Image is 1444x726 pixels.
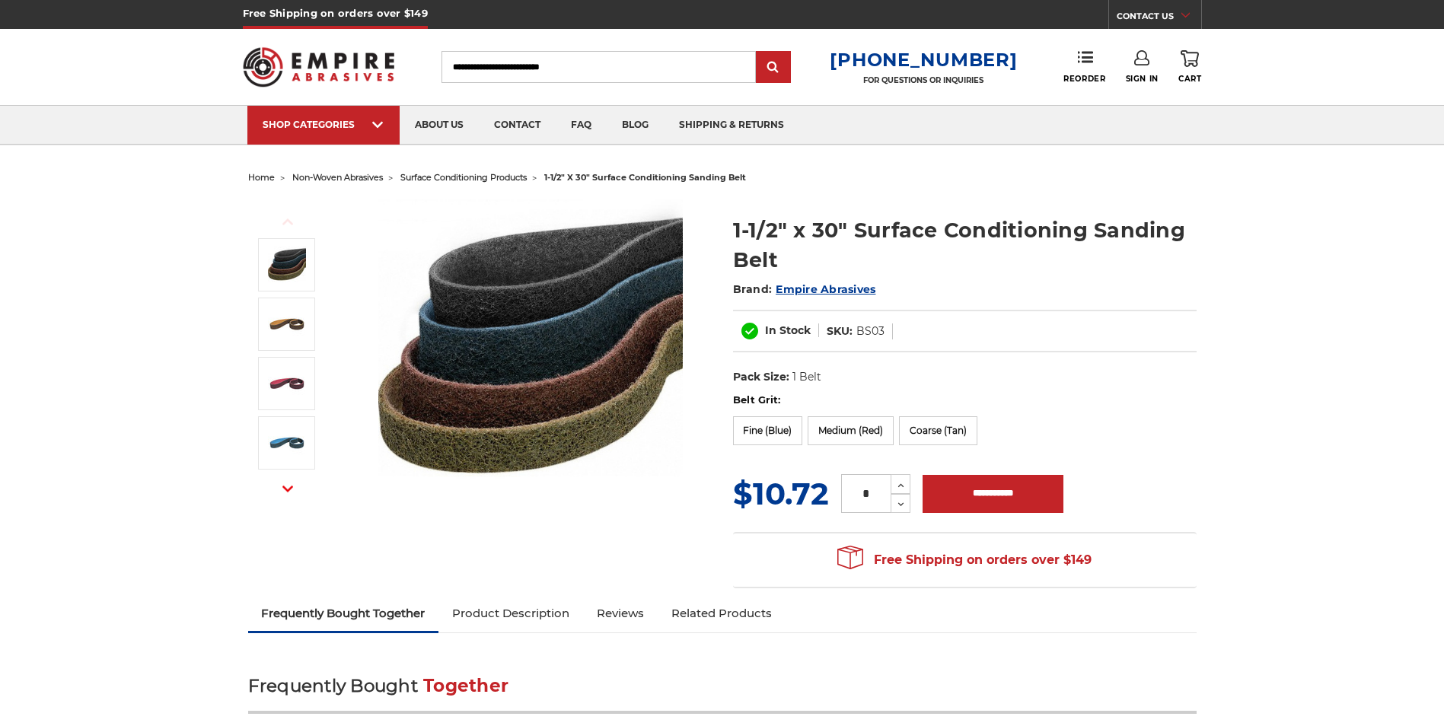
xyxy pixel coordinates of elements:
a: Reorder [1063,50,1105,83]
span: Frequently Bought [248,675,418,696]
a: Empire Abrasives [776,282,875,296]
a: non-woven abrasives [292,172,383,183]
img: 1-1/2" x 30" Tan Surface Conditioning Belt [268,305,306,343]
label: Belt Grit: [733,393,1197,408]
span: Reorder [1063,74,1105,84]
span: Together [423,675,508,696]
a: Related Products [658,597,786,630]
button: Previous [269,205,306,238]
a: [PHONE_NUMBER] [830,49,1017,71]
a: Frequently Bought Together [248,597,439,630]
img: 1-1/2" x 30" Red Surface Conditioning Belt [268,365,306,403]
span: In Stock [765,323,811,337]
a: faq [556,106,607,145]
button: Next [269,473,306,505]
span: Free Shipping on orders over $149 [837,545,1092,575]
span: Sign In [1126,74,1159,84]
h1: 1-1/2" x 30" Surface Conditioning Sanding Belt [733,215,1197,275]
a: contact [479,106,556,145]
img: 1-1/2" x 30" Blue Surface Conditioning Belt [268,424,306,462]
a: CONTACT US [1117,8,1201,29]
dd: BS03 [856,323,885,339]
a: Cart [1178,50,1201,84]
dt: SKU: [827,323,853,339]
a: shipping & returns [664,106,799,145]
img: Empire Abrasives [243,37,395,97]
p: FOR QUESTIONS OR INQUIRIES [830,75,1017,85]
a: about us [400,106,479,145]
dd: 1 Belt [792,369,821,385]
input: Submit [758,53,789,83]
span: Brand: [733,282,773,296]
a: Product Description [438,597,583,630]
span: Cart [1178,74,1201,84]
a: Reviews [583,597,658,630]
a: surface conditioning products [400,172,527,183]
img: 1.5"x30" Surface Conditioning Sanding Belts [268,246,306,284]
div: SHOP CATEGORIES [263,119,384,130]
dt: Pack Size: [733,369,789,385]
span: 1-1/2" x 30" surface conditioning sanding belt [544,172,746,183]
span: $10.72 [733,475,829,512]
img: 1.5"x30" Surface Conditioning Sanding Belts [378,199,683,503]
a: home [248,172,275,183]
a: blog [607,106,664,145]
